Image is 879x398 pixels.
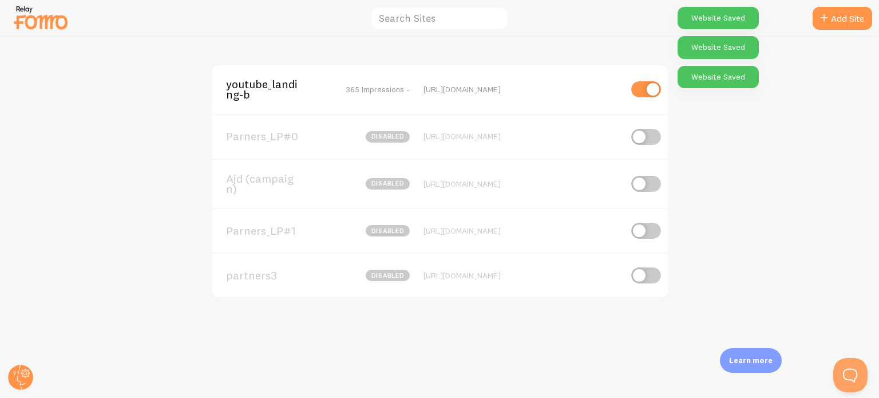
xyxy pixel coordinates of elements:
[833,358,868,392] iframe: Help Scout Beacon - Open
[366,270,410,281] span: disabled
[729,355,773,366] p: Learn more
[423,226,621,236] div: [URL][DOMAIN_NAME]
[366,178,410,190] span: disabled
[678,7,759,29] div: Website Saved
[226,79,318,100] span: youtube_landing-b
[720,348,782,373] div: Learn more
[678,66,759,88] div: Website Saved
[423,131,621,141] div: [URL][DOMAIN_NAME]
[12,3,69,32] img: fomo-relay-logo-orange.svg
[423,270,621,281] div: [URL][DOMAIN_NAME]
[346,84,410,94] span: 365 Impressions -
[226,174,318,195] span: Ajd (campaign)
[226,131,318,141] span: Parners_LP#0
[226,226,318,236] span: Parners_LP#1
[366,131,410,143] span: disabled
[678,36,759,58] div: Website Saved
[366,225,410,237] span: disabled
[226,270,318,281] span: partners3
[423,84,621,94] div: [URL][DOMAIN_NAME]
[423,179,621,189] div: [URL][DOMAIN_NAME]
